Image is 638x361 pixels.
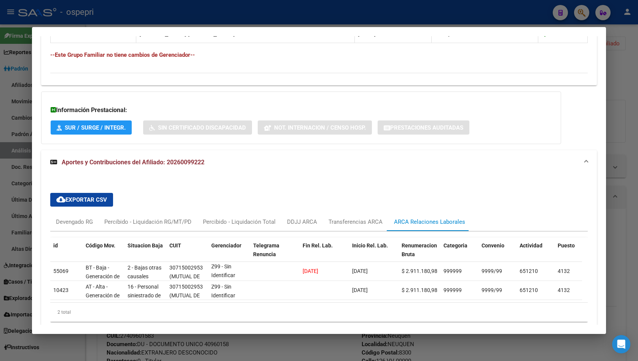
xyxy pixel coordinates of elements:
span: Sin Certificado Discapacidad [158,124,246,131]
span: SUR / SURGE / INTEGR. [65,124,126,131]
span: Convenio [482,242,504,249]
span: Fin Rel. Lab. [303,242,333,249]
span: Gerenciador [211,242,241,249]
h4: --Este Grupo Familiar no tiene cambios de Gerenciador-- [50,51,588,59]
span: 651210 [520,268,538,274]
span: Código Mov. [86,242,115,249]
datatable-header-cell: Situacion Baja [124,237,166,271]
div: 2 total [50,303,588,322]
span: 4132 [558,287,570,293]
span: Exportar CSV [56,196,107,203]
span: CUIT [169,242,181,249]
datatable-header-cell: Renumeracion Bruta [399,237,440,271]
div: Percibido - Liquidación RG/MT/PD [104,218,191,226]
span: 55069 [53,268,69,274]
h3: Información Prestacional: [51,106,552,115]
div: 30715002953 [169,282,203,291]
span: Prestaciones Auditadas [390,124,463,131]
span: [DATE] [352,287,368,293]
span: id [53,242,58,249]
span: $ 2.911.180,98 [402,287,437,293]
span: 651210 [520,287,538,293]
span: Situacion Baja [128,242,163,249]
datatable-header-cell: Actividad [517,237,555,271]
button: Exportar CSV [50,193,113,207]
datatable-header-cell: Puesto [555,237,593,271]
datatable-header-cell: Convenio [478,237,517,271]
span: 4132 [558,268,570,274]
span: 10423 [53,287,69,293]
span: Actividad [520,242,542,249]
span: 9999/99 [482,268,502,274]
datatable-header-cell: id [50,237,83,271]
div: ARCA Relaciones Laborales [394,218,465,226]
span: [DATE] [303,268,318,274]
span: Renumeracion Bruta [402,242,437,257]
datatable-header-cell: Gerenciador [208,237,250,271]
span: 9999/99 [482,287,502,293]
span: Not. Internacion / Censo Hosp. [274,124,366,131]
datatable-header-cell: CUIT [166,237,208,271]
span: Z99 - Sin Identificar [211,284,235,298]
datatable-header-cell: Inicio Rel. Lab. [349,237,399,271]
span: Inicio Rel. Lab. [352,242,388,249]
div: DDJJ ARCA [287,218,317,226]
div: 30715002953 [169,263,203,272]
button: SUR / SURGE / INTEGR. [51,120,132,135]
button: Prestaciones Auditadas [378,120,469,135]
span: 2 - Bajas otras causales [128,265,161,279]
span: AT - Alta - Generación de clave [86,284,120,307]
div: Transferencias ARCA [329,218,383,226]
span: BT - Baja - Generación de Clave [86,265,120,288]
span: Puesto [558,242,575,249]
button: Not. Internacion / Censo Hosp. [258,120,372,135]
datatable-header-cell: Categoria [440,237,478,271]
datatable-header-cell: Telegrama Renuncia [250,237,300,271]
span: Telegrama Renuncia [253,242,279,257]
span: (MUTUAL DE EMPLEADOS Y OBREROS PETROLEROS PRIVADOS ART MUTUAL) [169,292,205,342]
div: Percibido - Liquidación Total [203,218,276,226]
span: (MUTUAL DE EMPLEADOS Y OBREROS PETROLEROS PRIVADOS ART MUTUAL) [169,273,205,323]
datatable-header-cell: Fin Rel. Lab. [300,237,349,271]
div: Devengado RG [56,218,93,226]
span: 999999 [443,287,462,293]
span: [DATE] [352,268,368,274]
span: 16 - Personal siniestrado de terceros [128,284,161,307]
mat-icon: cloud_download [56,195,65,204]
datatable-header-cell: Código Mov. [83,237,124,271]
span: Aportes y Contribuciones del Afiliado: 20260099222 [62,159,204,166]
mat-expansion-panel-header: Aportes y Contribuciones del Afiliado: 20260099222 [41,150,597,175]
button: Sin Certificado Discapacidad [143,120,252,135]
span: 999999 [443,268,462,274]
div: Aportes y Contribuciones del Afiliado: 20260099222 [41,175,597,340]
span: Z99 - Sin Identificar [211,263,235,278]
span: $ 2.911.180,98 [402,268,437,274]
span: Categoria [443,242,467,249]
div: Open Intercom Messenger [612,335,630,353]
